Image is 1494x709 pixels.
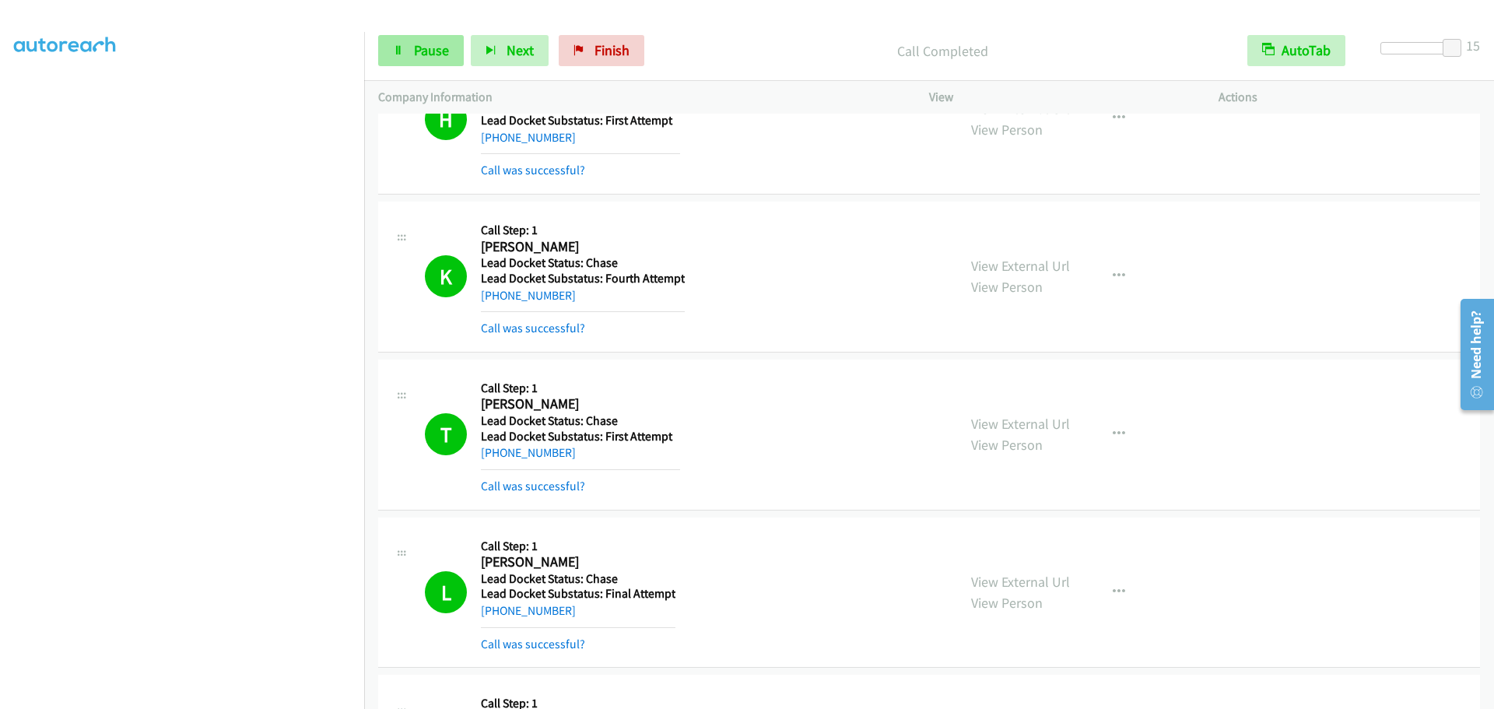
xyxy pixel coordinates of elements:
[971,594,1043,612] a: View Person
[481,271,685,286] h5: Lead Docket Substatus: Fourth Attempt
[378,35,464,66] a: Pause
[971,121,1043,139] a: View Person
[594,41,630,59] span: Finish
[481,113,680,128] h5: Lead Docket Substatus: First Attempt
[971,278,1043,296] a: View Person
[929,88,1191,107] p: View
[481,479,585,493] a: Call was successful?
[481,637,585,651] a: Call was successful?
[481,288,576,303] a: [PHONE_NUMBER]
[481,445,576,460] a: [PHONE_NUMBER]
[1219,88,1480,107] p: Actions
[559,35,644,66] a: Finish
[481,553,675,571] h2: [PERSON_NAME]
[481,395,680,413] h2: [PERSON_NAME]
[481,223,685,238] h5: Call Step: 1
[1466,35,1480,56] div: 15
[971,436,1043,454] a: View Person
[481,586,675,602] h5: Lead Docket Substatus: Final Attempt
[971,100,1070,118] a: View External Url
[1449,293,1494,416] iframe: Resource Center
[481,413,680,429] h5: Lead Docket Status: Chase
[481,429,680,444] h5: Lead Docket Substatus: First Attempt
[971,257,1070,275] a: View External Url
[481,603,576,618] a: [PHONE_NUMBER]
[378,88,901,107] p: Company Information
[1247,35,1345,66] button: AutoTab
[507,41,534,59] span: Next
[425,255,467,297] h1: K
[425,413,467,455] h1: T
[481,163,585,177] a: Call was successful?
[665,40,1219,61] p: Call Completed
[481,321,585,335] a: Call was successful?
[971,415,1070,433] a: View External Url
[471,35,549,66] button: Next
[481,381,680,396] h5: Call Step: 1
[971,573,1070,591] a: View External Url
[481,539,675,554] h5: Call Step: 1
[481,130,576,145] a: [PHONE_NUMBER]
[481,238,680,256] h2: [PERSON_NAME]
[425,98,467,140] h1: H
[481,255,685,271] h5: Lead Docket Status: Chase
[414,41,449,59] span: Pause
[481,571,675,587] h5: Lead Docket Status: Chase
[425,571,467,613] h1: L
